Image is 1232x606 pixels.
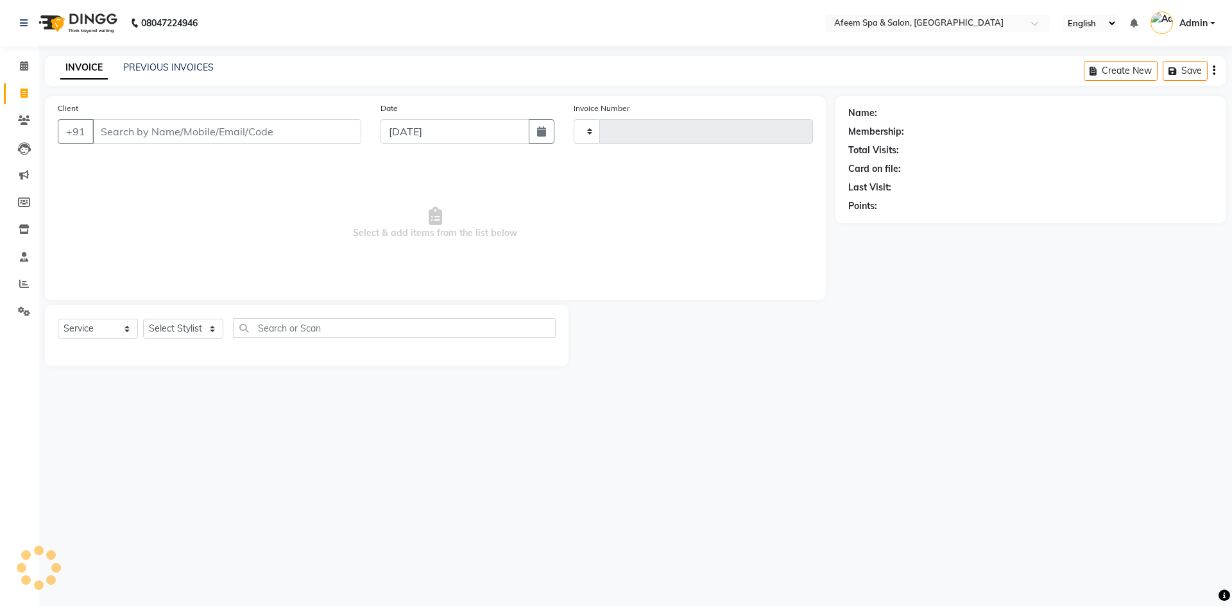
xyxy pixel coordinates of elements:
div: Membership: [848,125,904,139]
img: Admin [1151,12,1173,34]
label: Invoice Number [574,103,629,114]
span: Select & add items from the list below [58,159,813,287]
input: Search or Scan [233,318,556,338]
a: INVOICE [60,56,108,80]
img: logo [33,5,121,41]
label: Client [58,103,78,114]
button: Save [1163,61,1208,81]
div: Card on file: [848,162,901,176]
div: Total Visits: [848,144,899,157]
label: Date [381,103,398,114]
div: Name: [848,106,877,120]
a: PREVIOUS INVOICES [123,62,214,73]
div: Points: [848,199,877,213]
span: Admin [1179,17,1208,30]
input: Search by Name/Mobile/Email/Code [92,119,361,144]
button: +91 [58,119,94,144]
div: Last Visit: [848,181,891,194]
button: Create New [1084,61,1158,81]
b: 08047224946 [141,5,198,41]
